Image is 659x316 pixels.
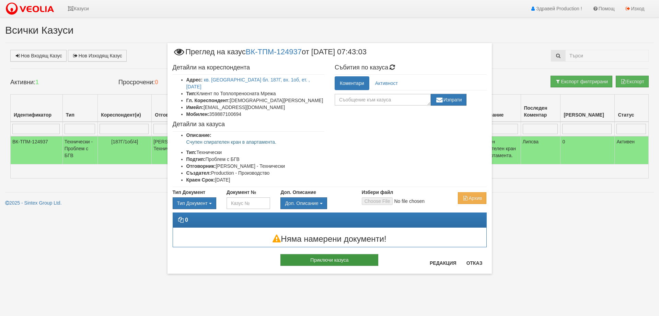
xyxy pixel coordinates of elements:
label: Доп. Описание [280,189,316,196]
strong: 0 [185,217,188,223]
b: Мобилен: [186,111,209,117]
button: Изпрати [431,94,466,106]
li: Проблем с БГВ [186,156,325,163]
b: Тип: [186,150,197,155]
b: Адрес: [186,77,203,83]
li: Production - Производство [186,170,325,176]
li: 359887100694 [186,111,325,118]
b: Имейл: [186,105,204,110]
button: Приключи казуса [280,254,378,266]
button: Доп. Описание [280,197,327,209]
span: Преглед на казус от [DATE] 07:43:03 [173,48,367,61]
label: Избери файл [362,189,393,196]
b: Подтип: [186,156,206,162]
li: [DEMOGRAPHIC_DATA][PERSON_NAME] [186,97,325,104]
button: Архив [458,192,486,204]
b: Краен Срок: [186,177,215,183]
b: Отговорник: [186,163,216,169]
b: Гл. Кореспондент: [186,98,230,103]
h4: Детайли на кореспондента [173,64,325,71]
h4: Събития по казуса [335,64,487,71]
div: Двоен клик, за изчистване на избраната стойност. [173,197,216,209]
h4: Детайли за казуса [173,121,325,128]
b: Тип: [186,91,197,96]
span: Тип Документ [177,200,208,206]
li: [DATE] [186,176,325,183]
a: Коментари [335,76,369,90]
a: Активност [370,76,403,90]
input: Казус № [227,197,270,209]
label: Документ № [227,189,256,196]
b: Описание: [186,132,211,138]
li: Клиент по Топлопреносната Мрежа [186,90,325,97]
li: Технически [186,149,325,156]
b: Създател: [186,170,211,176]
li: [PERSON_NAME] - Технически [186,163,325,170]
button: Тип Документ [173,197,216,209]
div: Двоен клик, за изчистване на избраната стойност. [280,197,351,209]
li: [EMAIL_ADDRESS][DOMAIN_NAME] [186,104,325,111]
p: Счупен спирателен кран в апартамента. [186,139,325,145]
a: ВК-ТПМ-124937 [246,47,302,56]
label: Тип Документ [173,189,206,196]
a: кв. [GEOGRAPHIC_DATA] бл. 187Г, вх. 1об, ет. , [DATE] [186,77,310,89]
span: Доп. Описание [285,200,318,206]
h3: Няма намерени документи! [173,235,486,243]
